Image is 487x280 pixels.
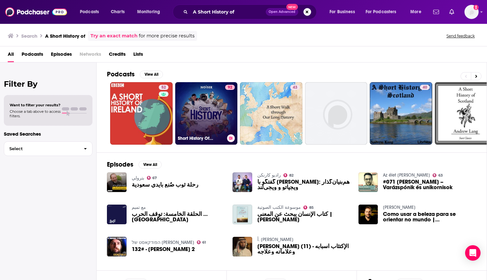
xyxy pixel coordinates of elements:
a: Try an exact match [91,32,138,40]
img: 132# - אלכסנדר פפקוב 2 [107,237,127,256]
button: open menu [361,7,406,17]
span: Monitoring [137,7,160,16]
a: 92Short History Of... [175,82,238,145]
img: كتاب الإنسان يبحث عن المعنى | فيكتور فرانكل [233,205,252,224]
h2: Episodes [107,160,133,169]
span: Como usar a beleza para se orientar no mundo | [PERSON_NAME] [383,211,476,222]
button: open menu [75,7,107,17]
button: View All [138,161,162,169]
a: ياسر الحزيمي (11) - الإكتئاب أسبابه وعلاماته وعلاجه [257,244,351,255]
a: Lists [133,49,143,62]
a: 52 [110,82,173,145]
span: For Business [329,7,355,16]
span: New [286,4,298,10]
img: رحلة ثوب صُنع بأيدي سعودية [107,172,127,192]
a: Az élet meg minden [383,172,430,178]
span: More [410,7,421,16]
a: Episodes [51,49,72,62]
img: Como usar a beleza para se orientar no mundo | Italo Marsili [358,205,378,224]
span: 43 [293,84,297,91]
a: Show notifications dropdown [447,6,457,17]
span: 132# - [PERSON_NAME] 2 [132,246,195,252]
h3: Search [21,33,37,39]
span: #071 [PERSON_NAME] – Varázspónik és unikornisok [383,179,476,190]
span: 92 [228,84,232,91]
a: رحلة ثوب صُنع بأيدي سعودية [132,182,198,188]
a: كتاب الإنسان يبحث عن المعنى | فيكتور فرانكل [257,211,351,222]
img: گفتگو با محسن وفانژاد: هم‌بنیان‌گذار ویجیاتو و ویجی‌لند [233,172,252,192]
a: 43 [290,85,300,90]
img: الحلقة الخامسة: توقف الحرب … واستمرارها [107,205,127,224]
a: 92 [225,85,235,90]
button: View All [140,71,163,78]
span: for more precise results [139,32,195,40]
a: أ. ياسر الحزيمي [257,237,293,242]
a: #071 Huszár Ferenc – Varázspónik és unikornisok [383,179,476,190]
button: Open AdvancedNew [266,8,298,16]
a: گفتگو با محسن وفانژاد: هم‌بنیان‌گذار ویجیاتو و ویجی‌لند [257,179,351,190]
a: Podcasts [22,49,43,62]
a: 132# - אלכסנדר פפקוב 2 [132,246,195,252]
a: 43 [240,82,302,145]
a: موسوعة الكتب الصوتية [257,205,301,210]
a: 52 [159,85,168,90]
span: Podcasts [80,7,99,16]
img: #071 Huszár Ferenc – Varázspónik és unikornisok [358,172,378,192]
span: 63 [438,174,443,177]
button: open menu [325,7,363,17]
span: Open Advanced [269,10,295,14]
button: open menu [133,7,168,17]
span: 52 [161,84,166,91]
h2: Filter By [4,79,92,89]
span: Select [4,147,79,151]
button: Select [4,141,92,156]
span: كتاب الإنسان يبحث عن المعنى | [PERSON_NAME] [257,211,351,222]
a: הפודקאסט של דניאל דושי [132,240,194,245]
p: Saved Searches [4,131,92,137]
a: Italo Marsili [383,205,415,210]
a: 40 [370,82,432,145]
span: [PERSON_NAME] (11) - الإكتئاب أسبابه وعلاماته وعلاجه [257,244,351,255]
h3: A Short History of [45,33,85,39]
a: رادیو کارنکن [257,172,281,178]
span: For Podcasters [366,7,396,16]
img: User Profile [464,5,479,19]
a: مع تميم [132,205,146,210]
span: Networks [80,49,101,62]
span: 67 [152,177,157,179]
span: Logged in as hconnor [464,5,479,19]
a: بترولي [132,175,144,181]
a: 63 [433,173,443,177]
a: Show notifications dropdown [431,6,442,17]
span: 85 [309,206,314,209]
span: Choose a tab above to access filters. [10,109,61,118]
h3: Short History Of... [178,136,224,141]
img: ياسر الحزيمي (11) - الإكتئاب أسبابه وعلاماته وعلاجه [233,237,252,256]
a: Credits [109,49,126,62]
img: Podchaser - Follow, Share and Rate Podcasts [5,6,67,18]
span: Charts [111,7,125,16]
button: Send feedback [444,33,477,39]
button: Show profile menu [464,5,479,19]
a: الحلقة الخامسة: توقف الحرب … واستمرارها [132,211,225,222]
span: الحلقة الخامسة: توقف الحرب … [GEOGRAPHIC_DATA] [132,211,225,222]
div: Search podcasts, credits, & more... [179,5,323,19]
a: 61 [197,240,206,244]
a: All [8,49,14,62]
span: 82 [289,174,293,177]
h2: Podcasts [107,70,135,78]
a: 85 [303,206,314,209]
a: Charts [107,7,129,17]
a: PodcastsView All [107,70,163,78]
